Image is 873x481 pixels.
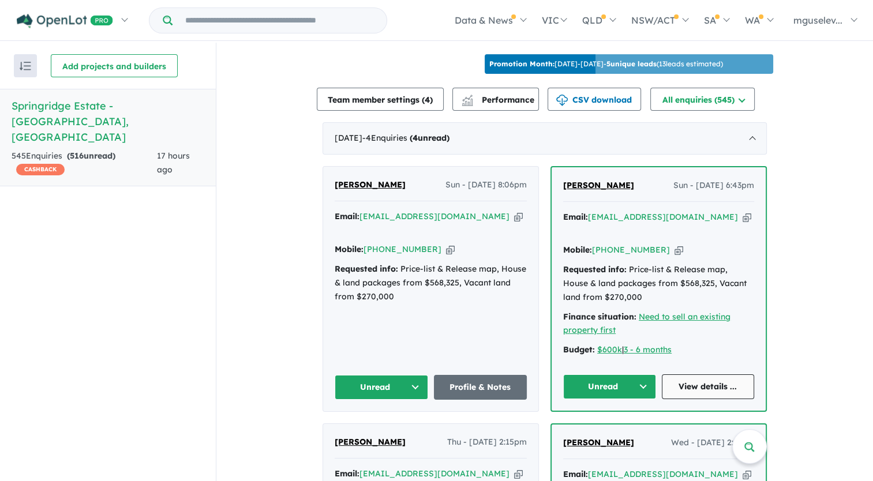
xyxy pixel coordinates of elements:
[335,262,527,303] div: Price-list & Release map, House & land packages from $568,325, Vacant land from $270,000
[597,344,622,355] a: $600k
[12,149,157,177] div: 545 Enquir ies
[563,245,592,255] strong: Mobile:
[447,435,527,449] span: Thu - [DATE] 2:15pm
[563,263,754,304] div: Price-list & Release map, House & land packages from $568,325, Vacant land from $270,000
[362,133,449,143] span: - 4 Enquir ies
[452,88,539,111] button: Performance
[413,133,418,143] span: 4
[359,468,509,479] a: [EMAIL_ADDRESS][DOMAIN_NAME]
[624,344,672,355] a: 3 - 6 months
[514,211,523,223] button: Copy
[563,212,588,222] strong: Email:
[743,468,751,480] button: Copy
[675,244,683,256] button: Copy
[70,151,84,161] span: 516
[317,88,444,111] button: Team member settings (4)
[588,469,738,479] a: [EMAIL_ADDRESS][DOMAIN_NAME]
[20,62,31,70] img: sort.svg
[67,151,115,161] strong: ( unread)
[463,95,534,105] span: Performance
[563,264,627,275] strong: Requested info:
[548,88,641,111] button: CSV download
[563,469,588,479] strong: Email:
[364,244,441,254] a: [PHONE_NUMBER]
[563,374,656,399] button: Unread
[335,437,406,447] span: [PERSON_NAME]
[51,54,178,77] button: Add projects and builders
[563,343,754,357] div: |
[335,435,406,449] a: [PERSON_NAME]
[434,375,527,400] a: Profile & Notes
[489,59,723,69] p: [DATE] - [DATE] - ( 13 leads estimated)
[335,264,398,274] strong: Requested info:
[410,133,449,143] strong: ( unread)
[592,245,670,255] a: [PHONE_NUMBER]
[563,311,730,336] a: Need to sell an existing property first
[563,344,595,355] strong: Budget:
[16,164,65,175] span: CASHBACK
[359,211,509,221] a: [EMAIL_ADDRESS][DOMAIN_NAME]
[446,243,455,255] button: Copy
[793,14,842,26] span: mguselev...
[323,122,767,155] div: [DATE]
[462,95,473,101] img: line-chart.svg
[588,212,738,222] a: [EMAIL_ADDRESS][DOMAIN_NAME]
[662,374,755,399] a: View details ...
[671,436,754,450] span: Wed - [DATE] 2:31pm
[335,211,359,221] strong: Email:
[445,178,527,192] span: Sun - [DATE] 8:06pm
[175,8,384,33] input: Try estate name, suburb, builder or developer
[12,98,204,145] h5: Springridge Estate - [GEOGRAPHIC_DATA] , [GEOGRAPHIC_DATA]
[157,151,190,175] span: 17 hours ago
[335,468,359,479] strong: Email:
[425,95,430,105] span: 4
[462,99,473,106] img: bar-chart.svg
[650,88,755,111] button: All enquiries (545)
[335,178,406,192] a: [PERSON_NAME]
[743,211,751,223] button: Copy
[563,436,634,450] a: [PERSON_NAME]
[673,179,754,193] span: Sun - [DATE] 6:43pm
[335,179,406,190] span: [PERSON_NAME]
[489,59,554,68] b: Promotion Month:
[563,437,634,448] span: [PERSON_NAME]
[556,95,568,106] img: download icon
[17,14,113,28] img: Openlot PRO Logo White
[606,59,657,68] b: 5 unique leads
[563,180,634,190] span: [PERSON_NAME]
[335,244,364,254] strong: Mobile:
[563,311,636,322] strong: Finance situation:
[563,179,634,193] a: [PERSON_NAME]
[514,468,523,480] button: Copy
[335,375,428,400] button: Unread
